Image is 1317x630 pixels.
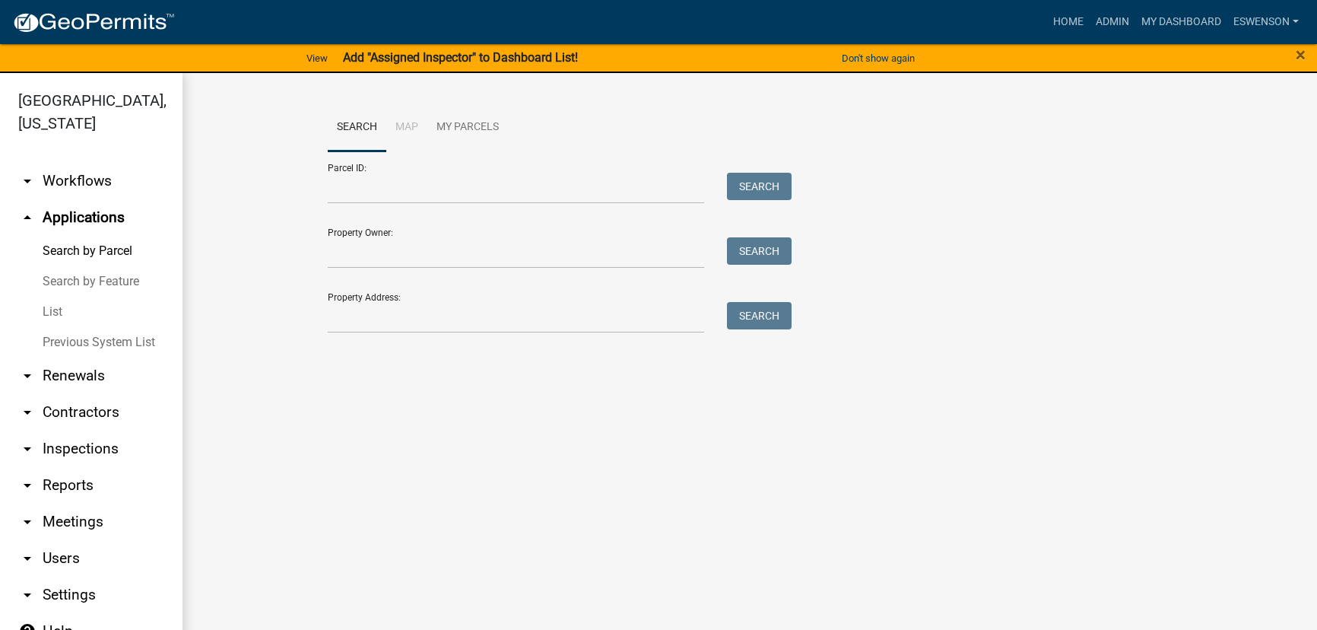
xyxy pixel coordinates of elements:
a: My Parcels [427,103,508,152]
i: arrow_drop_down [18,549,36,568]
a: View [300,46,334,71]
a: My Dashboard [1135,8,1227,37]
a: Search [328,103,386,152]
button: Search [727,237,792,265]
span: × [1296,44,1306,65]
i: arrow_drop_down [18,476,36,495]
button: Close [1296,46,1306,64]
i: arrow_drop_down [18,172,36,190]
a: Admin [1090,8,1135,37]
button: Don't show again [836,46,921,71]
i: arrow_drop_up [18,208,36,227]
a: Home [1047,8,1090,37]
i: arrow_drop_down [18,586,36,604]
i: arrow_drop_down [18,513,36,531]
button: Search [727,173,792,200]
a: eswenson [1227,8,1305,37]
i: arrow_drop_down [18,440,36,458]
button: Search [727,302,792,329]
i: arrow_drop_down [18,403,36,422]
strong: Add "Assigned Inspector" to Dashboard List! [343,50,578,65]
i: arrow_drop_down [18,367,36,385]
